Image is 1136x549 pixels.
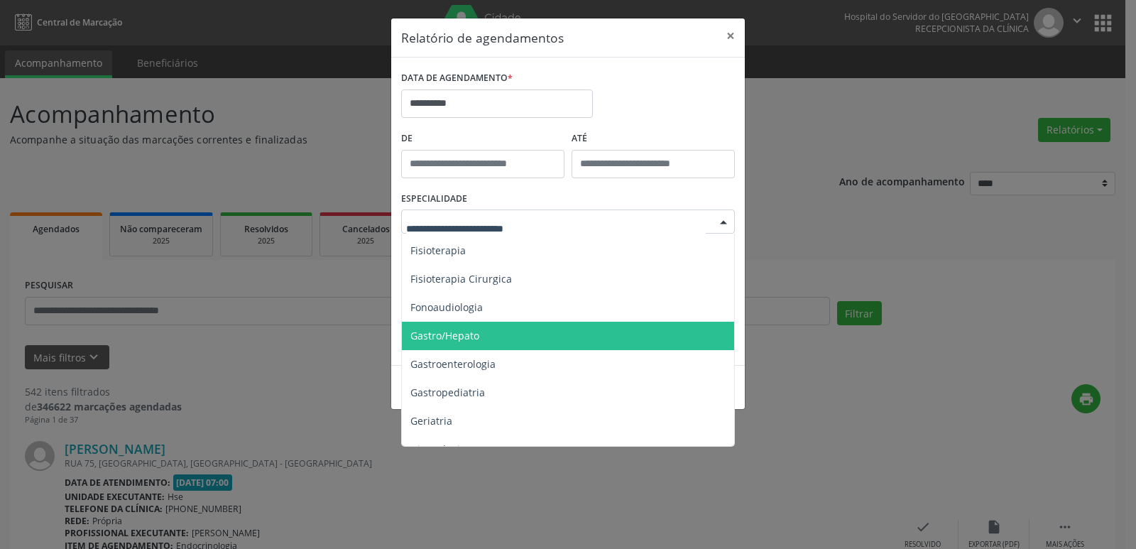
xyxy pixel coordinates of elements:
[410,272,512,286] span: Fisioterapia Cirurgica
[410,357,496,371] span: Gastroenterologia
[410,329,479,342] span: Gastro/Hepato
[572,128,735,150] label: ATÉ
[410,414,452,428] span: Geriatria
[401,188,467,210] label: ESPECIALIDADE
[410,386,485,399] span: Gastropediatria
[410,244,466,257] span: Fisioterapia
[716,18,745,53] button: Close
[410,442,466,456] span: Ginecologia
[401,28,564,47] h5: Relatório de agendamentos
[401,128,564,150] label: De
[410,300,483,314] span: Fonoaudiologia
[401,67,513,89] label: DATA DE AGENDAMENTO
